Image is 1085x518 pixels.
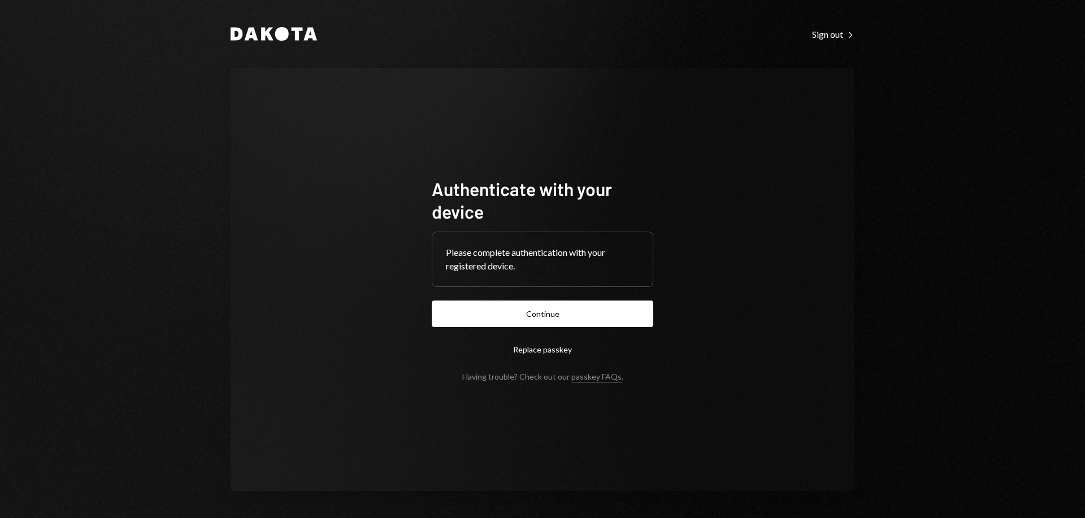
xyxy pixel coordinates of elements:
[432,336,653,363] button: Replace passkey
[446,246,639,273] div: Please complete authentication with your registered device.
[571,372,622,382] a: passkey FAQs
[812,29,854,40] div: Sign out
[432,177,653,223] h1: Authenticate with your device
[432,301,653,327] button: Continue
[462,372,623,381] div: Having trouble? Check out our .
[812,28,854,40] a: Sign out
